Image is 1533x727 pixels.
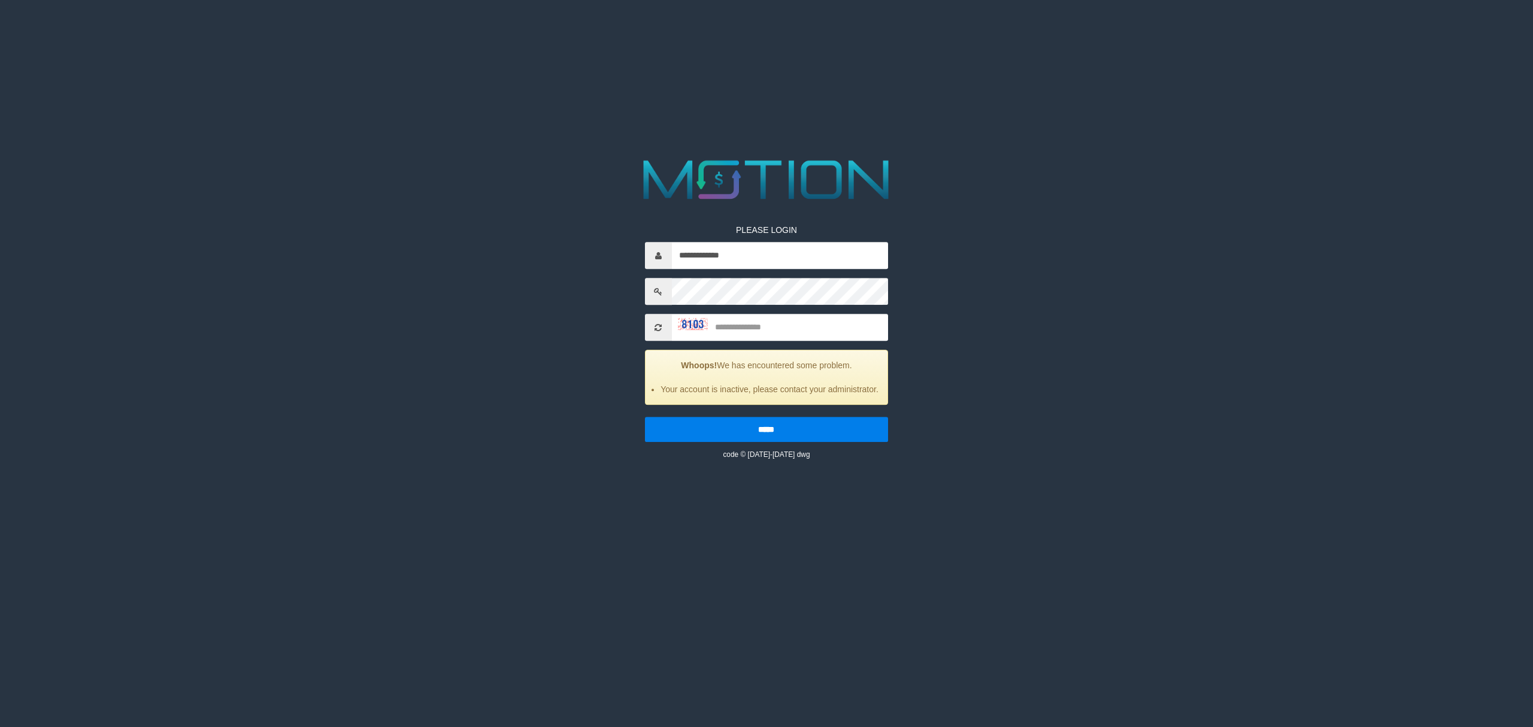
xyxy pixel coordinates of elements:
p: PLEASE LOGIN [645,224,889,236]
small: code © [DATE]-[DATE] dwg [723,450,810,459]
img: MOTION_logo.png [632,153,901,206]
strong: Whoops! [681,361,717,370]
li: Your account is inactive, please contact your administrator. [661,383,879,395]
img: captcha [678,318,708,330]
div: We has encountered some problem. [645,350,889,405]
